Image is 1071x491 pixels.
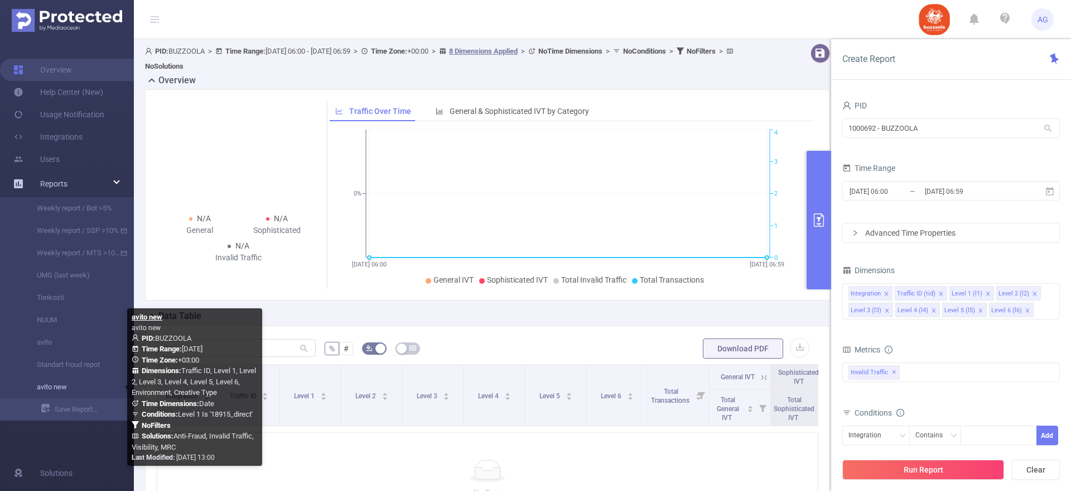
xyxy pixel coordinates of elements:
[335,107,343,115] i: icon: line-chart
[755,390,770,426] i: Filter menu
[989,303,1034,317] li: Level 6 (l6)
[355,392,378,400] span: Level 2
[884,308,890,314] i: icon: close
[22,354,120,376] a: Standart froud repot
[132,366,256,397] span: Traffic ID, Level 1, Level 2, Level 3, Level 4, Level 5, Level 6, Environment, Creative Type
[371,47,407,55] b: Time Zone:
[842,164,895,173] span: Time Range
[1032,291,1038,298] i: icon: close
[842,54,895,64] span: Create Report
[747,404,754,411] div: Sort
[842,101,851,110] i: icon: user
[666,47,677,55] span: >
[320,395,326,399] i: icon: caret-down
[687,47,716,55] b: No Filters
[450,107,589,116] span: General & Sophisticated IVT by Category
[842,266,895,275] span: Dimensions
[627,391,634,398] div: Sort
[200,252,277,264] div: Invalid Traffic
[504,391,511,398] div: Sort
[22,197,120,220] a: Weekly report / Bot >5%
[897,287,935,301] div: Traffic ID (tid)
[205,47,215,55] span: >
[417,392,439,400] span: Level 3
[538,47,602,55] b: No Time Dimensions
[852,230,858,236] i: icon: right
[774,222,778,230] tspan: 1
[640,275,704,284] span: Total Transactions
[142,410,178,418] b: Conditions :
[504,391,510,394] i: icon: caret-up
[22,220,120,242] a: Weekly report / SSP >10%
[22,331,120,354] a: avito
[142,399,199,408] b: Time Dimensions :
[774,130,778,137] tspan: 4
[132,324,161,332] span: avito new
[915,426,951,445] div: Contains
[142,399,214,408] span: Date
[991,303,1022,318] div: Level 6 (l6)
[842,101,867,110] span: PID
[320,391,327,398] div: Sort
[382,395,388,399] i: icon: caret-down
[566,395,572,399] i: icon: caret-down
[774,158,778,165] tspan: 3
[235,241,249,250] span: N/A
[1036,426,1058,445] button: Add
[132,454,175,461] b: Last Modified:
[262,395,268,399] i: icon: caret-down
[1025,308,1030,314] i: icon: close
[487,275,548,284] span: Sophisticated IVT
[985,291,991,298] i: icon: close
[566,391,572,398] div: Sort
[998,287,1029,301] div: Level 2 (l2)
[13,81,103,103] a: Help Center (New)
[842,460,1004,480] button: Run Report
[721,373,755,381] span: General IVT
[884,291,889,298] i: icon: close
[433,275,474,284] span: General IVT
[566,391,572,394] i: icon: caret-up
[352,261,387,268] tspan: [DATE] 06:00
[142,334,155,342] b: PID:
[843,223,1059,242] div: icon: rightAdvanced Time Properties
[22,376,120,398] a: avito new
[774,190,778,198] tspan: 2
[703,339,783,359] button: Download PDF
[778,369,819,385] span: Sophisticated IVT
[848,426,889,445] div: Integration
[951,432,957,440] i: icon: down
[22,264,120,287] a: UMG (last week)
[13,126,83,148] a: Integrations
[774,254,778,261] tspan: 0
[132,334,142,341] i: icon: user
[504,395,510,399] i: icon: caret-down
[13,59,72,81] a: Overview
[158,74,196,87] h2: Overview
[996,286,1041,301] li: Level 2 (l2)
[197,214,211,223] span: N/A
[518,47,528,55] span: >
[716,47,726,55] span: >
[142,345,182,353] b: Time Range:
[320,391,326,394] i: icon: caret-up
[848,184,939,199] input: Start date
[366,345,373,351] i: icon: bg-colors
[539,392,562,400] span: Level 5
[898,303,928,318] div: Level 4 (l4)
[344,344,349,353] span: #
[142,366,181,375] b: Dimensions :
[938,291,944,298] i: icon: close
[443,391,449,394] i: icon: caret-up
[627,395,633,399] i: icon: caret-down
[952,287,982,301] div: Level 1 (l1)
[132,454,215,461] span: [DATE] 13:00
[478,392,500,400] span: Level 4
[627,391,633,394] i: icon: caret-up
[40,462,73,484] span: Solutions
[774,396,814,422] span: Total Sophisticated IVT
[22,242,120,264] a: Weekly report / MTS >10%
[41,398,134,421] a: Save Report...
[382,391,388,398] div: Sort
[848,303,893,317] li: Level 3 (l3)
